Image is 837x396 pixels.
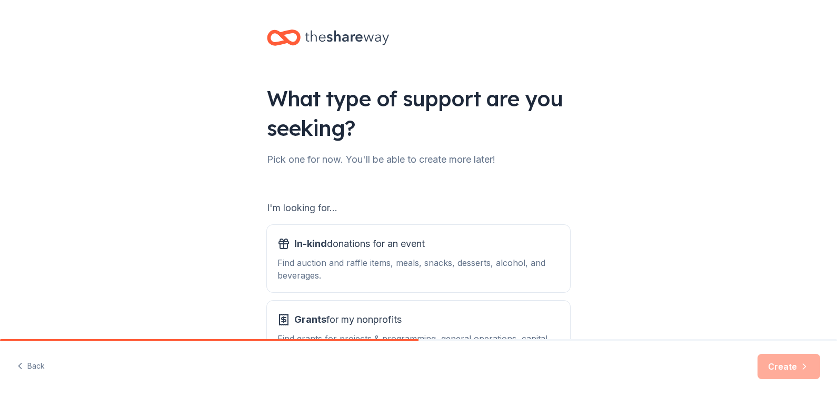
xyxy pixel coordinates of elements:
button: In-kinddonations for an eventFind auction and raffle items, meals, snacks, desserts, alcohol, and... [267,225,570,292]
button: Back [17,355,45,378]
button: Grantsfor my nonprofitsFind grants for projects & programming, general operations, capital, schol... [267,301,570,368]
div: What type of support are you seeking? [267,84,570,143]
div: Find auction and raffle items, meals, snacks, desserts, alcohol, and beverages. [277,256,560,282]
div: Find grants for projects & programming, general operations, capital, scholarship, research, and m... [277,332,560,358]
span: Grants [294,314,326,325]
div: I'm looking for... [267,200,570,216]
span: In-kind [294,238,327,249]
div: Pick one for now. You'll be able to create more later! [267,151,570,168]
span: donations for an event [294,235,425,252]
span: for my nonprofits [294,311,402,328]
